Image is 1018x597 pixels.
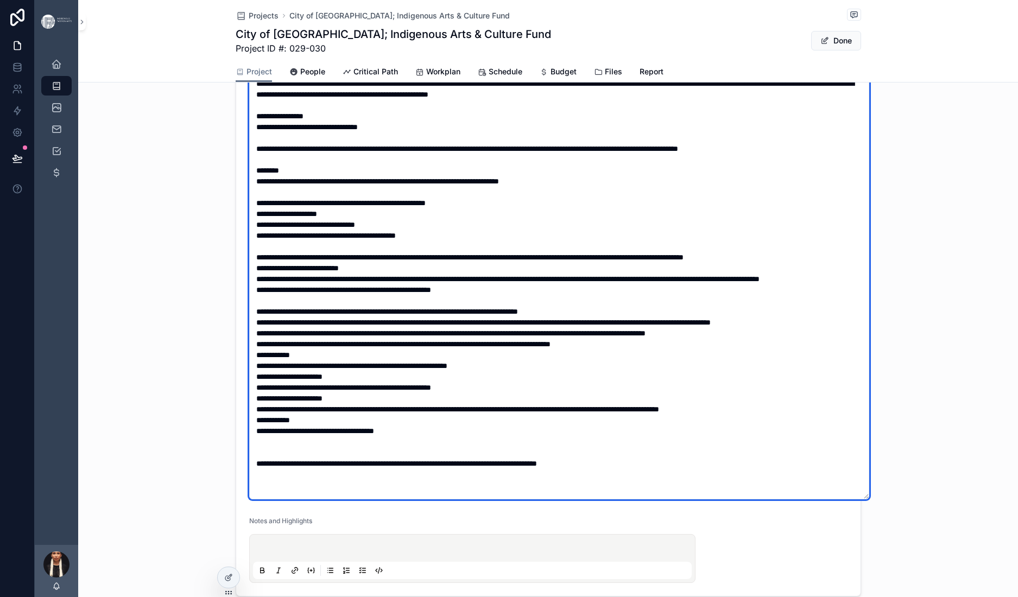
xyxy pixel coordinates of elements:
[605,66,622,77] span: Files
[236,27,551,42] h1: City of [GEOGRAPHIC_DATA]; Indigenous Arts & Culture Fund
[640,66,663,77] span: Report
[249,10,279,21] span: Projects
[489,66,522,77] span: Schedule
[300,66,325,77] span: People
[551,66,577,77] span: Budget
[415,62,460,84] a: Workplan
[289,10,510,21] a: City of [GEOGRAPHIC_DATA]; Indigenous Arts & Culture Fund
[246,66,272,77] span: Project
[640,62,663,84] a: Report
[289,62,325,84] a: People
[236,42,551,55] span: Project ID #: 029-030
[236,10,279,21] a: Projects
[478,62,522,84] a: Schedule
[811,31,861,50] button: Done
[353,66,398,77] span: Critical Path
[594,62,622,84] a: Files
[236,62,272,82] a: Project
[540,62,577,84] a: Budget
[41,15,72,28] img: App logo
[343,62,398,84] a: Critical Path
[426,66,460,77] span: Workplan
[35,43,78,203] div: scrollable content
[249,517,312,525] span: Notes and Highlights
